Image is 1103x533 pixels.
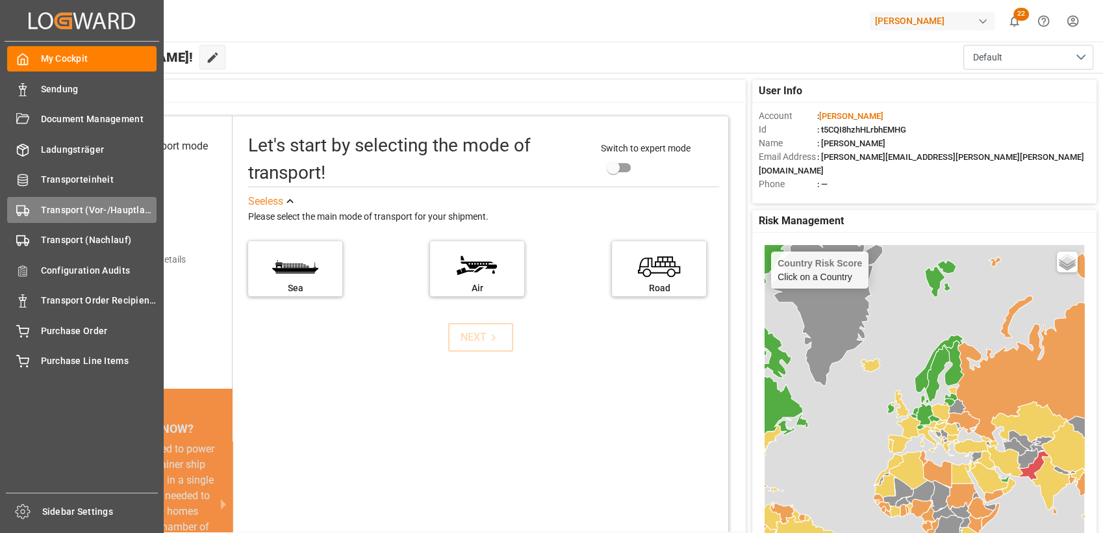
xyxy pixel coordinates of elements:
div: [PERSON_NAME] [870,12,995,31]
button: open menu [963,45,1093,70]
button: [PERSON_NAME] [870,8,1000,33]
span: Purchase Order [41,324,157,338]
span: Transport (Vor-/Hauptlauf) [41,203,157,217]
span: [PERSON_NAME] [819,111,883,121]
span: : Shipper [817,193,850,203]
span: : [817,111,883,121]
a: Transport (Nachlauf) [7,227,157,253]
span: Account [759,109,817,123]
span: User Info [759,83,802,99]
button: NEXT [448,323,513,352]
span: Email Address [759,150,817,164]
button: Help Center [1029,6,1058,36]
span: Risk Management [759,213,844,229]
span: Document Management [41,112,157,126]
span: : t5CQI8hzhHLrbhEMHG [817,125,906,135]
span: Transport Order Recipients [41,294,157,307]
span: Switch to expert mode [601,143,691,153]
a: Transport Order Recipients [7,288,157,313]
span: Transport (Nachlauf) [41,233,157,247]
a: Purchase Line Items [7,348,157,374]
span: Sendung [41,83,157,96]
div: Let's start by selecting the mode of transport! [248,132,588,187]
a: Ladungsträger [7,136,157,162]
span: 22 [1013,8,1029,21]
span: Id [759,123,817,136]
span: Ladungsträger [41,143,157,157]
div: Add shipping details [105,253,186,266]
div: Please select the main mode of transport for your shipment. [248,209,719,225]
span: My Cockpit [41,52,157,66]
span: Phone [759,177,817,191]
a: Purchase Order [7,318,157,343]
span: : [PERSON_NAME] [817,138,885,148]
span: Purchase Line Items [41,354,157,368]
a: Layers [1057,252,1078,272]
span: Name [759,136,817,150]
h4: Country Risk Score [778,258,862,268]
a: My Cockpit [7,46,157,71]
div: NEXT [461,330,500,345]
div: Sea [255,281,336,295]
a: Document Management [7,107,157,132]
div: See less [248,194,283,209]
span: Account Type [759,191,817,205]
div: Road [618,281,700,295]
span: Sidebar Settings [42,505,158,519]
span: Configuration Audits [41,264,157,278]
span: Default [973,51,1002,64]
span: : — [817,179,828,189]
a: Transporteinheit [7,167,157,192]
div: Click on a Country [778,258,862,282]
span: : [PERSON_NAME][EMAIL_ADDRESS][PERSON_NAME][PERSON_NAME][DOMAIN_NAME] [759,152,1084,175]
div: Air [437,281,518,295]
span: Transporteinheit [41,173,157,187]
a: Transport (Vor-/Hauptlauf) [7,197,157,222]
a: Sendung [7,76,157,101]
button: show 22 new notifications [1000,6,1029,36]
